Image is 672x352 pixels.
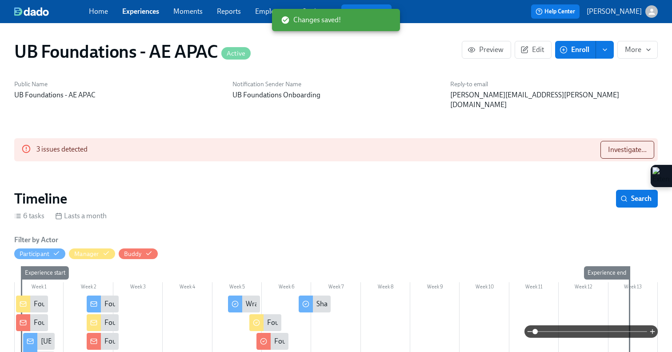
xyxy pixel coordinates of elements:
[608,282,658,294] div: Week 13
[14,7,49,16] img: dado
[536,7,575,16] span: Help Center
[267,318,464,328] div: Foundations Week 5 – Wrap-Up + Capstone for [New Hire Name]
[232,80,440,88] h6: Notification Sender Name
[113,282,163,294] div: Week 3
[522,45,544,54] span: Edit
[104,318,303,328] div: Foundations Week 2 – Onboarding Check-In for [New Hire Name]
[246,299,394,309] div: Wrapping Up Foundations – Final Week Check-In
[20,250,49,258] div: Hide Participant
[55,211,107,221] div: Lasts a month
[173,7,203,16] a: Moments
[16,314,48,331] div: Foundations - You’ve Been Selected as a New Hire [PERSON_NAME]!
[256,333,288,350] div: Foundations Week 5 – Final Check-In
[559,282,608,294] div: Week 12
[124,250,142,258] div: Hide Buddy
[274,336,386,346] div: Foundations Week 5 – Final Check-In
[232,90,440,100] p: UB Foundations Onboarding
[23,333,55,350] div: [UB Foundations - AE APAC] A new experience starts [DATE]!
[89,7,108,16] a: Home
[14,41,251,62] h1: UB Foundations - AE APAC
[87,296,119,312] div: Foundations Week 2 Check-In – How’s It Going?
[625,45,650,54] span: More
[299,296,331,312] div: Share Your Feedback on Foundations
[616,190,658,208] button: Search
[622,194,652,203] span: Search
[16,296,48,312] div: Foundations - Get Ready to Welcome Your New Hire – Action Required
[561,45,589,54] span: Enroll
[87,314,119,331] div: Foundations Week 2 – Onboarding Check-In for [New Hire Name]
[163,282,212,294] div: Week 4
[14,282,64,294] div: Week 1
[14,190,67,208] h2: Timeline
[41,336,224,346] div: [UB Foundations - AE APAC] A new experience starts [DATE]!
[587,5,658,18] button: [PERSON_NAME]
[74,250,99,258] div: Hide Manager
[460,282,509,294] div: Week 10
[255,7,288,16] a: Employees
[34,299,246,309] div: Foundations - Get Ready to Welcome Your New Hire – Action Required
[450,90,658,110] p: [PERSON_NAME][EMAIL_ADDRESS][PERSON_NAME][DOMAIN_NAME]
[587,7,642,16] p: [PERSON_NAME]
[450,80,658,88] h6: Reply-to email
[311,282,360,294] div: Week 7
[361,282,410,294] div: Week 8
[14,7,89,16] a: dado
[212,282,262,294] div: Week 5
[34,318,242,328] div: Foundations - You’ve Been Selected as a New Hire [PERSON_NAME]!
[69,248,115,259] button: Manager
[87,333,119,350] div: Foundations Quick Buddy Check-In – Week 2
[600,141,654,159] button: Investigate...
[617,41,658,59] button: More
[14,235,58,245] h6: Filter by Actor
[36,141,88,159] div: 3 issues detected
[608,145,647,154] span: Investigate...
[249,314,281,331] div: Foundations Week 5 – Wrap-Up + Capstone for [New Hire Name]
[21,266,69,280] div: Experience start
[316,299,429,309] div: Share Your Feedback on Foundations
[104,299,248,309] div: Foundations Week 2 Check-In – How’s It Going?
[217,7,241,16] a: Reports
[228,296,260,312] div: Wrapping Up Foundations – Final Week Check-In
[515,41,552,59] button: Edit
[281,15,341,25] span: Changes saved!
[122,7,159,16] a: Experiences
[596,41,614,59] button: enroll
[64,282,113,294] div: Week 2
[509,282,559,294] div: Week 11
[14,90,222,100] p: UB Foundations - AE APAC
[555,41,596,59] button: Enroll
[104,336,239,346] div: Foundations Quick Buddy Check-In – Week 2
[14,248,65,259] button: Participant
[410,282,460,294] div: Week 9
[221,50,251,57] span: Active
[652,167,670,185] img: Extension Icon
[341,4,392,19] button: Review us on G2
[469,45,504,54] span: Preview
[584,266,630,280] div: Experience end
[531,4,580,19] button: Help Center
[14,211,44,221] div: 6 tasks
[262,282,311,294] div: Week 6
[14,80,222,88] h6: Public Name
[462,41,511,59] button: Preview
[119,248,158,259] button: Buddy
